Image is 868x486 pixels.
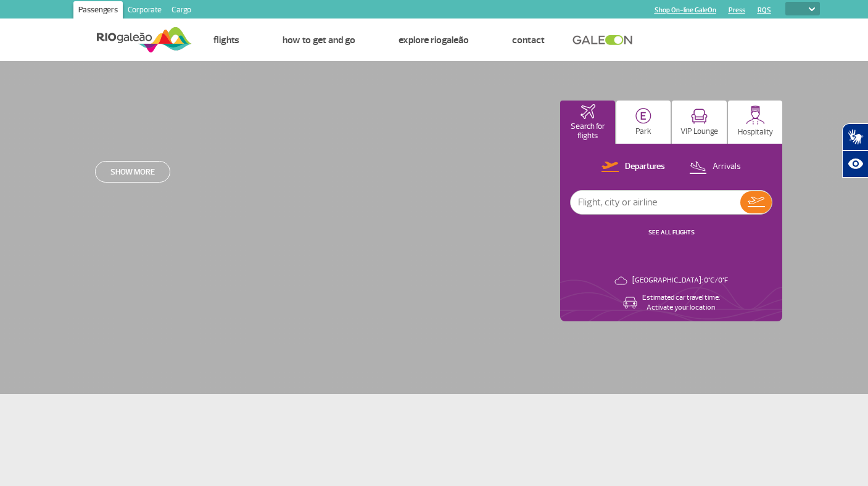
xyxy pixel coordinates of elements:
[738,128,773,137] p: Hospitality
[399,34,469,46] a: Explore RIOgaleão
[616,101,671,144] button: Park
[598,159,669,175] button: Departures
[645,228,698,237] button: SEE ALL FLIGHTS
[746,105,765,125] img: hospitality.svg
[685,159,745,175] button: Arrivals
[655,6,716,14] a: Shop On-line GaleOn
[672,101,727,144] button: VIP Lounge
[729,6,745,14] a: Press
[842,123,868,150] button: Abrir tradutor de língua de sinais.
[512,34,545,46] a: Contact
[95,161,170,183] a: Show more
[581,104,595,119] img: airplaneHomeActive.svg
[842,150,868,178] button: Abrir recursos assistivos.
[123,1,167,21] a: Corporate
[691,109,708,124] img: vipRoom.svg
[213,34,239,46] a: Flights
[728,101,783,144] button: Hospitality
[283,34,355,46] a: How to get and go
[642,293,720,313] p: Estimated car travel time: Activate your location
[758,6,771,14] a: RQS
[680,127,718,136] p: VIP Lounge
[560,101,615,144] button: Search for flights
[842,123,868,178] div: Plugin de acessibilidade da Hand Talk.
[713,161,741,173] p: Arrivals
[635,127,651,136] p: Park
[635,108,651,124] img: carParkingHome.svg
[632,276,728,286] p: [GEOGRAPHIC_DATA]: 0°C/0°F
[73,1,123,21] a: Passengers
[571,191,740,214] input: Flight, city or airline
[625,161,665,173] p: Departures
[167,1,196,21] a: Cargo
[566,122,609,141] p: Search for flights
[648,228,695,236] a: SEE ALL FLIGHTS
